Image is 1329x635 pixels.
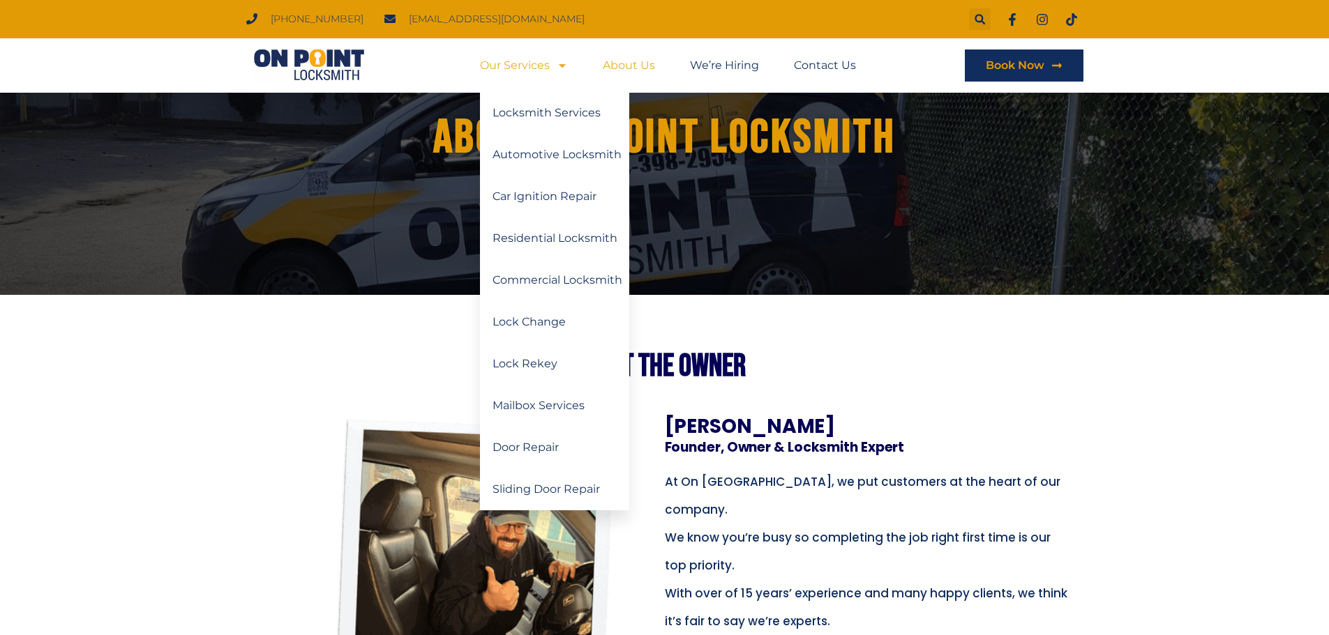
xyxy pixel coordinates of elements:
a: Locksmith Services [480,92,629,134]
h3: Founder, Owner & Locksmith Expert [665,441,1056,454]
a: Commercial Locksmith [480,259,629,301]
h2: MEET THE Owner [274,351,1056,382]
h1: About ON POINT LOCKSMITH [289,112,1041,164]
a: Residential Locksmith [480,217,629,259]
a: Automotive Locksmith [480,134,629,176]
a: Lock Rekey [480,343,629,385]
h3: [PERSON_NAME] [665,417,1056,436]
a: Book Now [965,49,1083,82]
ul: Our Services [480,92,629,510]
span: [EMAIL_ADDRESS][DOMAIN_NAME] [405,10,585,29]
a: Door Repair [480,427,629,468]
a: Lock Change [480,301,629,343]
a: We’re Hiring [690,49,759,82]
div: Search [969,8,991,30]
nav: Menu [480,49,856,82]
span: Book Now [986,60,1044,71]
p: At On [GEOGRAPHIC_DATA], we put customers at the heart of our company. [665,468,1073,523]
a: Contact Us [794,49,856,82]
span: [PHONE_NUMBER] [267,10,363,29]
a: Sliding Door Repair [480,468,629,510]
a: About Us [603,49,655,82]
p: We know you’re busy so completing the job right first time is our top priority. [665,523,1073,579]
a: Car Ignition Repair [480,176,629,217]
a: Mailbox Services [480,385,629,427]
a: Our Services [480,49,568,82]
